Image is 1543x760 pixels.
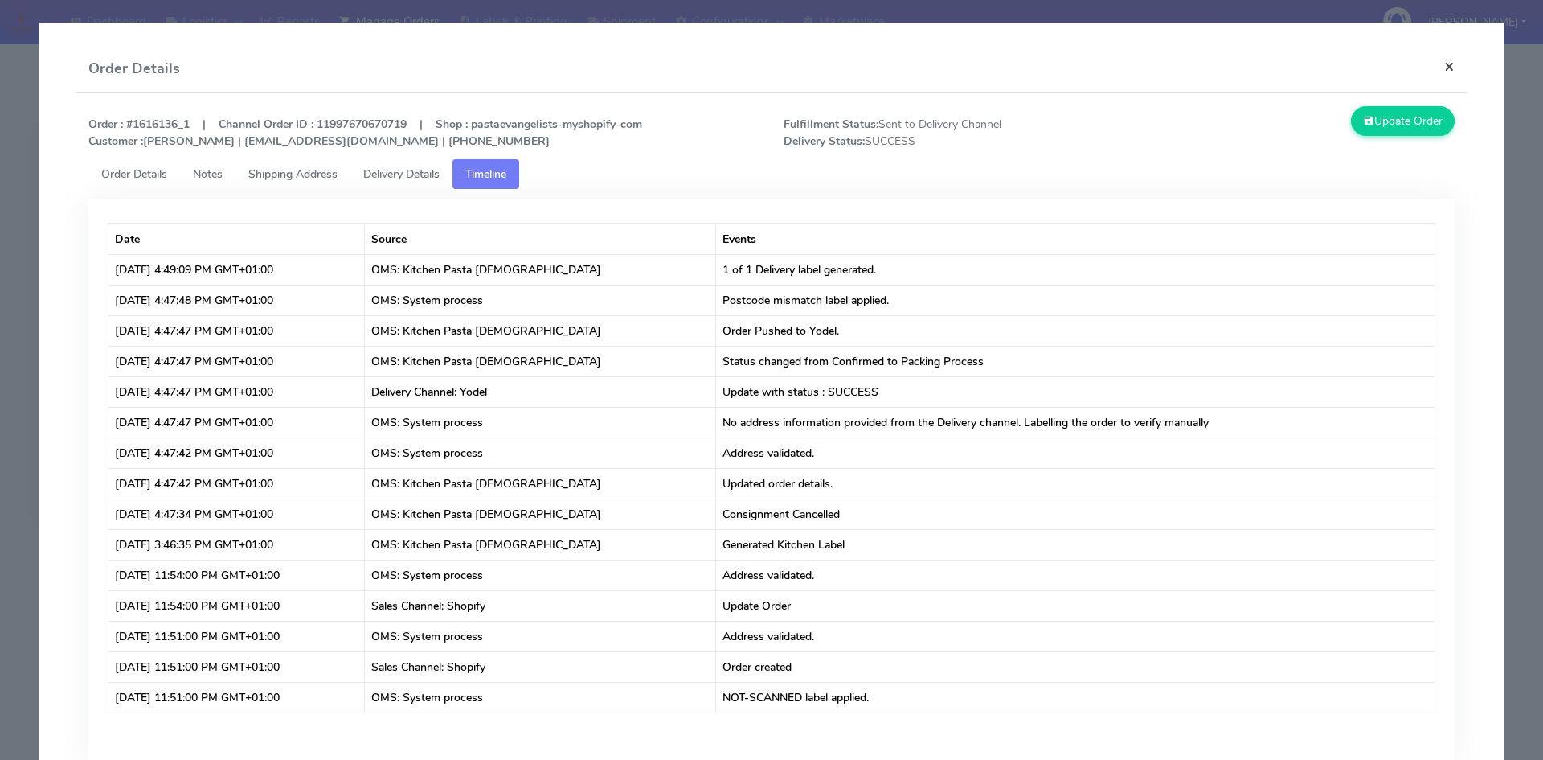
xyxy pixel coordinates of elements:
td: Postcode mismatch label applied. [716,285,1435,315]
td: OMS: Kitchen Pasta [DEMOGRAPHIC_DATA] [365,315,715,346]
strong: Fulfillment Status: [784,117,878,132]
td: OMS: System process [365,285,715,315]
td: Address validated. [716,560,1435,590]
span: Delivery Details [363,166,440,182]
td: OMS: Kitchen Pasta [DEMOGRAPHIC_DATA] [365,468,715,499]
strong: Customer : [88,134,143,149]
td: Status changed from Confirmed to Packing Process [716,346,1435,376]
strong: Delivery Status: [784,134,865,149]
span: Timeline [465,166,506,182]
td: 1 of 1 Delivery label generated. [716,254,1435,285]
td: [DATE] 4:47:47 PM GMT+01:00 [108,315,366,346]
td: NOT-SCANNED label applied. [716,682,1435,713]
td: OMS: System process [365,621,715,651]
td: OMS: Kitchen Pasta [DEMOGRAPHIC_DATA] [365,499,715,529]
td: OMS: Kitchen Pasta [DEMOGRAPHIC_DATA] [365,529,715,560]
td: Generated Kitchen Label [716,529,1435,560]
td: Order Pushed to Yodel. [716,315,1435,346]
td: [DATE] 4:49:09 PM GMT+01:00 [108,254,366,285]
td: [DATE] 11:51:00 PM GMT+01:00 [108,621,366,651]
td: OMS: System process [365,438,715,468]
h4: Order Details [88,58,180,80]
span: Notes [193,166,223,182]
th: Date [108,224,366,254]
td: OMS: System process [365,560,715,590]
td: Consignment Cancelled [716,499,1435,529]
td: No address information provided from the Delivery channel. Labelling the order to verify manually [716,407,1435,438]
td: [DATE] 11:51:00 PM GMT+01:00 [108,651,366,682]
strong: Order : #1616136_1 | Channel Order ID : 11997670670719 | Shop : pastaevangelists-myshopify-com [P... [88,117,642,149]
td: [DATE] 4:47:42 PM GMT+01:00 [108,438,366,468]
span: Order Details [101,166,167,182]
td: Sales Channel: Shopify [365,651,715,682]
th: Events [716,224,1435,254]
td: [DATE] 4:47:48 PM GMT+01:00 [108,285,366,315]
td: OMS: Kitchen Pasta [DEMOGRAPHIC_DATA] [365,346,715,376]
td: OMS: System process [365,407,715,438]
td: [DATE] 4:47:42 PM GMT+01:00 [108,468,366,499]
td: [DATE] 4:47:47 PM GMT+01:00 [108,407,366,438]
span: Shipping Address [248,166,338,182]
td: Delivery Channel: Yodel [365,376,715,407]
th: Source [365,224,715,254]
td: [DATE] 11:51:00 PM GMT+01:00 [108,682,366,713]
td: [DATE] 4:47:34 PM GMT+01:00 [108,499,366,529]
td: [DATE] 3:46:35 PM GMT+01:00 [108,529,366,560]
td: [DATE] 4:47:47 PM GMT+01:00 [108,346,366,376]
td: OMS: System process [365,682,715,713]
td: Address validated. [716,438,1435,468]
td: Update Order [716,590,1435,621]
td: Sales Channel: Shopify [365,590,715,621]
td: Order created [716,651,1435,682]
td: [DATE] 4:47:47 PM GMT+01:00 [108,376,366,407]
td: Update with status : SUCCESS [716,376,1435,407]
td: Address validated. [716,621,1435,651]
button: Close [1431,45,1467,88]
td: [DATE] 11:54:00 PM GMT+01:00 [108,560,366,590]
td: [DATE] 11:54:00 PM GMT+01:00 [108,590,366,621]
button: Update Order [1351,106,1455,136]
td: OMS: Kitchen Pasta [DEMOGRAPHIC_DATA] [365,254,715,285]
td: Updated order details. [716,468,1435,499]
ul: Tabs [88,159,1455,189]
span: Sent to Delivery Channel SUCCESS [771,116,1119,150]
